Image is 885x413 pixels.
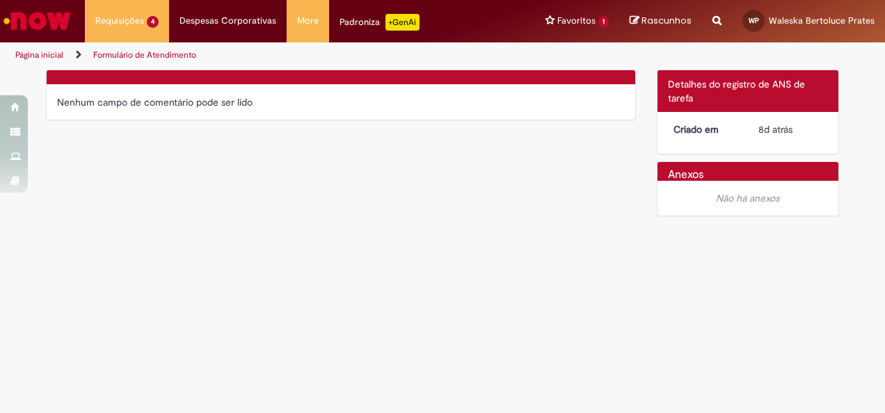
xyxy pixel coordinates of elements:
[663,122,749,136] dt: Criado em
[598,16,609,28] span: 1
[1,7,73,35] img: ServiceNow
[180,14,276,28] span: Despesas Corporativas
[630,15,692,28] a: Rascunhos
[93,49,196,60] a: Formulário de Atendimento
[716,192,779,204] em: Não há anexos
[749,16,759,25] span: WP
[15,49,63,60] a: Página inicial
[340,14,420,31] div: Padroniza
[758,123,792,136] time: 19/08/2025 16:37:45
[758,123,792,136] span: 8d atrás
[557,14,596,28] span: Favoritos
[147,16,159,28] span: 4
[10,42,580,68] ul: Trilhas de página
[57,95,625,109] div: Nenhum campo de comentário pode ser lido
[758,122,823,136] div: 19/08/2025 16:37:45
[668,169,703,181] h2: Anexos
[641,14,692,27] span: Rascunhos
[95,14,144,28] span: Requisições
[385,14,420,31] p: +GenAi
[668,78,805,104] span: Detalhes do registro de ANS de tarefa
[297,14,319,28] span: More
[769,15,875,26] span: Waleska Bertoluce Prates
